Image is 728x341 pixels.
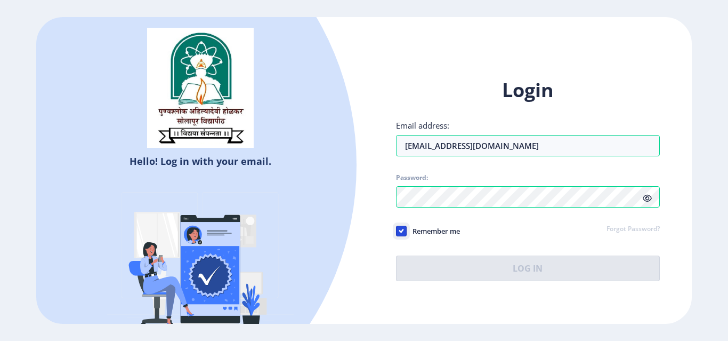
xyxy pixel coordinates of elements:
[606,225,660,234] a: Forgot Password?
[396,135,660,156] input: Email address
[147,28,254,148] img: sulogo.png
[396,256,660,281] button: Log In
[396,173,428,182] label: Password:
[407,225,460,237] span: Remember me
[396,120,449,131] label: Email address:
[396,77,660,103] h1: Login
